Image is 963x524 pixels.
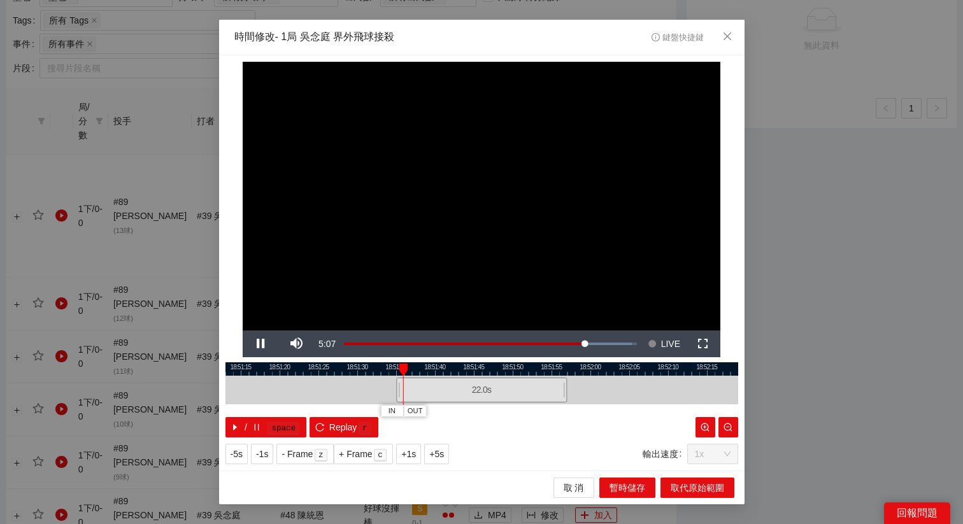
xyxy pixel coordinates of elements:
[718,417,738,437] button: zoom-out
[318,339,336,349] span: 5:07
[231,423,239,433] span: caret-right
[396,378,567,402] div: 22.0 s
[234,30,395,45] div: 時間修改 - 1局 吳念庭 界外飛球接殺
[564,481,584,495] span: 取 消
[643,330,685,357] button: Seek to live, currently behind live
[252,423,261,433] span: pause
[329,420,357,434] span: Replay
[243,62,720,330] div: Video Player
[695,417,715,437] button: zoom-in
[424,444,449,464] button: +5s
[652,33,660,41] span: info-circle
[256,447,268,461] span: -1s
[884,502,950,524] div: 回報問題
[710,20,745,54] button: Close
[724,423,732,433] span: zoom-out
[315,449,327,462] kbd: z
[310,417,378,437] button: reloadReplayr
[661,330,680,357] span: LIVE
[389,406,396,417] span: IN
[553,478,594,498] button: 取 消
[225,444,248,464] button: -5s
[401,447,416,461] span: +1s
[374,449,387,462] kbd: c
[396,444,421,464] button: +1s
[610,481,645,495] span: 暫時儲存
[701,423,710,433] span: zoom-in
[429,447,444,461] span: +5s
[225,417,307,437] button: caret-right/pausespace
[599,478,655,498] button: 暫時儲存
[660,478,734,498] button: 取代原始範圍
[251,444,273,464] button: -1s
[652,33,703,42] span: 鍵盤快捷鍵
[245,420,247,434] span: /
[380,405,403,417] button: IN
[276,444,334,464] button: - Framez
[282,447,313,461] span: - Frame
[267,422,299,435] kbd: space
[685,330,720,357] button: Fullscreen
[671,481,724,495] span: 取代原始範圍
[231,447,243,461] span: -5s
[243,330,278,357] button: Pause
[408,406,423,417] span: OUT
[403,405,426,417] button: OUT
[334,444,393,464] button: + Framec
[339,447,373,461] span: + Frame
[344,343,637,345] div: Progress Bar
[359,422,371,435] kbd: r
[722,31,732,41] span: close
[315,423,324,433] span: reload
[278,330,314,357] button: Mute
[695,444,731,464] span: 1x
[643,444,687,464] label: 輸出速度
